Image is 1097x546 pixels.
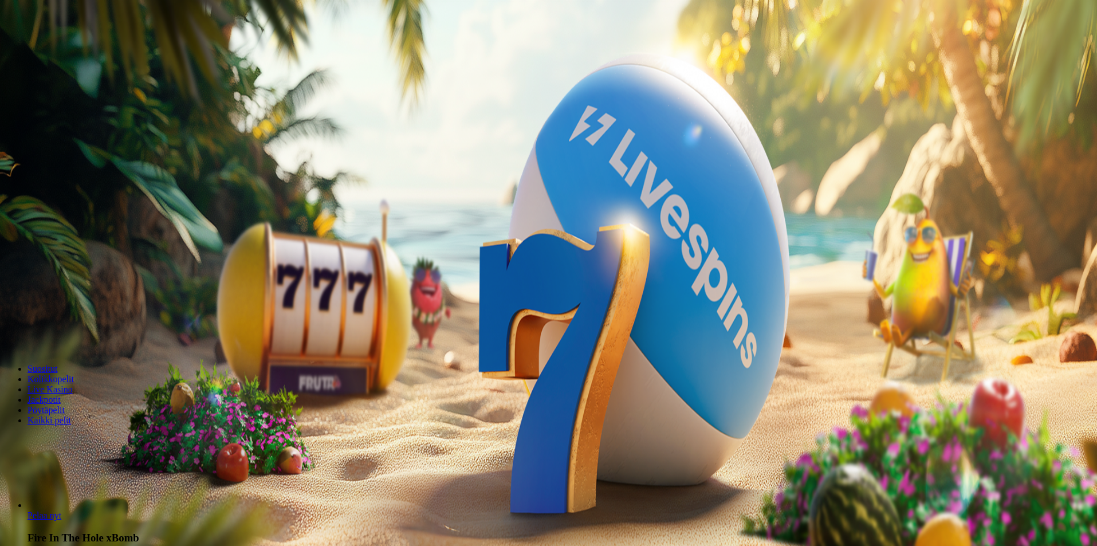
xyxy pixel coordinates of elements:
[27,374,74,384] a: Kolikkopelit
[27,384,73,394] a: Live Kasino
[27,532,1092,544] h3: Fire In The Hole xBomb
[27,395,61,404] a: Jackpotit
[27,405,65,415] a: Pöytäpelit
[27,510,61,520] a: Fire In The Hole xBomb
[27,415,71,425] a: Kaikki pelit
[5,344,1092,447] header: Lobby
[27,510,61,520] span: Pelaa nyt
[27,364,57,374] a: Suositut
[27,500,1092,544] article: Fire In The Hole xBomb
[5,344,1092,426] nav: Lobby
